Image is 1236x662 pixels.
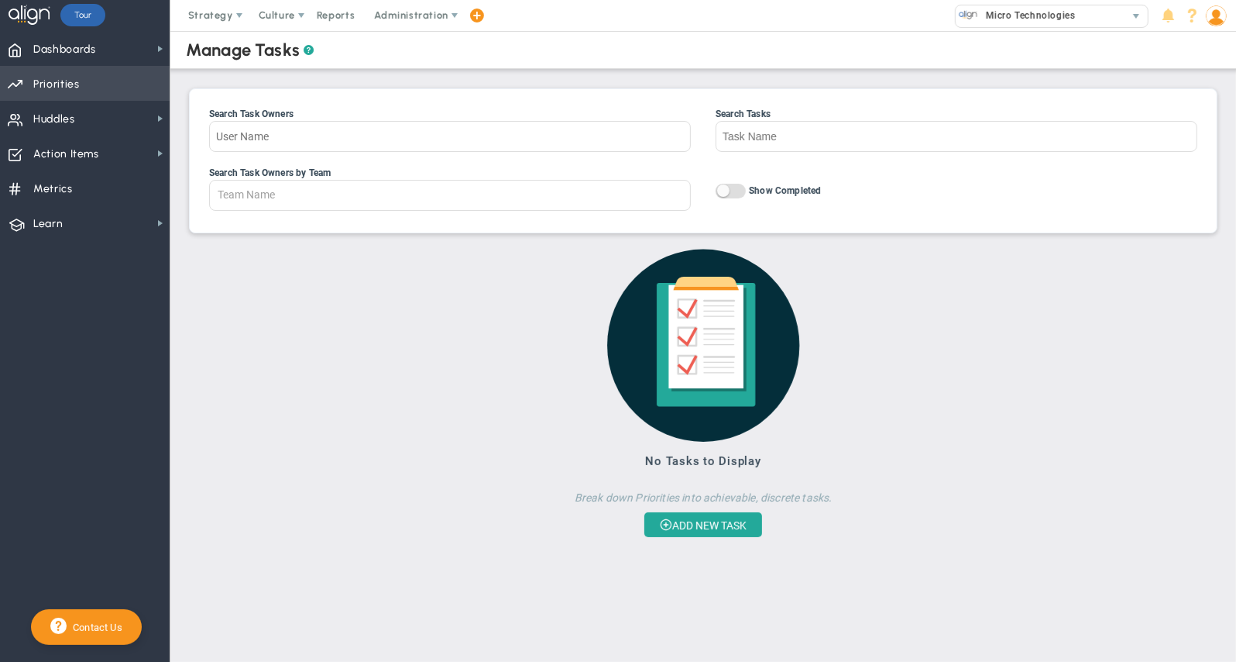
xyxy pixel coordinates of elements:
[1206,5,1227,26] img: 208044.Person.photo
[33,208,63,240] span: Learn
[402,454,1004,468] h3: No Tasks to Display
[402,480,1004,512] h4: Break down Priorities into achievable, discrete tasks.
[978,5,1075,26] span: Micro Technologies
[188,9,233,21] span: Strategy
[209,121,691,152] input: Search Task Owners
[33,138,99,171] span: Action Items
[749,185,821,196] span: Show Completed
[959,5,978,25] img: 33003.Company.photo
[33,103,75,136] span: Huddles
[186,40,314,60] div: Manage Tasks
[374,9,448,21] span: Administration
[33,33,96,66] span: Dashboards
[210,181,304,209] input: Search Task Owners by Team
[33,173,73,205] span: Metrics
[33,68,80,101] span: Priorities
[716,109,1197,119] div: Search Tasks
[209,167,691,178] div: Search Task Owners by Team
[716,121,1197,152] input: Search Tasks
[259,9,295,21] span: Culture
[644,512,762,537] button: ADD NEW TASK
[67,622,122,633] span: Contact Us
[1125,5,1148,27] span: select
[209,109,691,119] div: Search Task Owners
